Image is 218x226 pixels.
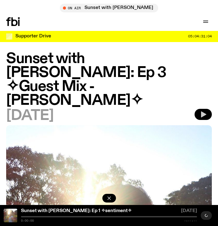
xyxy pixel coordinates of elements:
[21,208,132,213] a: Sunset with [PERSON_NAME]: Ep 1 ✧sentiment✧
[188,35,212,38] span: 05:04:31:04
[184,219,197,222] span: -:--:--
[6,109,53,123] span: [DATE]
[181,209,197,215] span: [DATE]
[6,52,212,108] h1: Sunset with [PERSON_NAME]: Ep 3 ✧Guest Mix - [PERSON_NAME]✧
[21,219,34,222] span: 0:00:00
[60,4,158,12] button: On AirSunset with [PERSON_NAME]
[15,34,51,39] h3: Supporter Drive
